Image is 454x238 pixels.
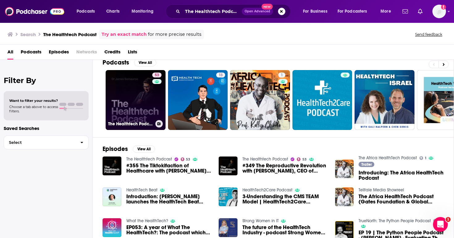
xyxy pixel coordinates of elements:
[126,194,212,204] a: Introduction: Demigos launches the HealthTech Beat podcast!
[242,187,292,193] a: HealthTech2Care Podcast
[102,6,123,16] a: Charts
[219,72,223,78] span: 13
[441,5,446,10] svg: Add a profile image
[219,157,238,175] img: #349 The Reproductive Revolution with Dr Helen O'Neill, CEO of Hertility [The Healthtech Podcast ...
[216,73,225,77] a: 13
[152,73,162,77] a: 53
[103,59,129,66] h2: Podcasts
[103,218,121,237] img: EP053: A year of What The HealthTech?: The podcast which celebrates health and social care
[359,187,404,193] a: Telltale Media Showreel
[106,70,166,130] a: 53The Healthtech Podcast
[128,47,137,60] a: Lists
[262,4,273,10] span: New
[5,6,64,17] img: Podchaser - Follow, Share and Rate Podcasts
[106,7,120,16] span: Charts
[181,157,191,161] a: 53
[361,163,372,166] span: Trailer
[7,47,13,60] a: All
[148,31,201,38] span: for more precise results
[103,145,155,153] a: EpisodesView All
[432,5,446,18] button: Show profile menu
[4,125,89,131] p: Saved Searches
[126,225,212,235] a: EP053: A year of What The HealthTech?: The podcast which celebrates health and social care
[103,187,121,206] img: Introduction: Demigos launches the HealthTech Beat podcast!
[4,136,89,149] button: Select
[77,7,95,16] span: Podcasts
[126,194,212,204] span: Introduction: [PERSON_NAME] launches the HealthTech Beat podcast!
[155,72,159,78] span: 53
[359,194,444,204] span: The Africa HealthTech Podcast (Gates Foundation & Global Health Strategies)
[297,157,307,161] a: 53
[419,156,426,160] a: 1
[168,70,228,130] a: 13
[43,31,97,37] h3: The Healthtech Podcast
[432,5,446,18] span: Logged in as Simran12080
[103,157,121,175] img: #355 The Tiktokifaction of Healthcare with Dr Karan Rajan [The Healthtech Podcast LIVE]
[359,155,417,161] a: The Africa HealthTech Podcast
[359,170,444,181] a: Introducing: The Africa HealthTech Podcast
[376,6,399,16] button: open menu
[303,7,327,16] span: For Business
[132,7,153,16] span: Monitoring
[242,194,328,204] span: 3-Understanding the CMS TEAM Model | HealthTech2Care Podcast with [PERSON_NAME]
[9,105,58,113] span: Choose a tab above to access filters.
[126,157,172,162] a: The Healthtech Podcast
[302,158,307,161] span: 53
[242,225,328,235] a: The future of the HealthTech Industry - podcast Strong Women in IT!
[242,218,279,223] a: Strong Women in IT
[183,6,242,16] input: Search podcasts, credits, & more...
[4,76,89,85] h2: Filter By
[20,31,36,37] h3: Search
[242,163,328,173] span: #349 The Reproductive Revolution with [PERSON_NAME], CEO of Hertility [The Healthtech Podcast LIVE]
[230,70,290,130] a: 1
[103,59,156,66] a: PodcastsView All
[242,163,328,173] a: #349 The Reproductive Revolution with Dr Helen O'Neill, CEO of Hertility [The Healthtech Podcast ...
[338,7,367,16] span: For Podcasters
[21,47,41,60] a: Podcasts
[4,140,75,144] span: Select
[242,8,273,15] button: Open AdvancedNew
[334,6,376,16] button: open menu
[245,10,270,13] span: Open Advanced
[134,59,156,66] button: View All
[126,163,212,173] a: #355 The Tiktokifaction of Healthcare with Dr Karan Rajan [The Healthtech Podcast LIVE]
[9,98,58,103] span: Want to filter your results?
[380,7,391,16] span: More
[415,6,425,17] a: Show notifications dropdown
[278,73,285,77] a: 1
[335,187,354,206] img: The Africa HealthTech Podcast (Gates Foundation & Global Health Strategies)
[72,6,103,16] button: open menu
[49,47,69,60] span: Episodes
[127,6,162,16] button: open menu
[171,4,296,19] div: Search podcasts, credits, & more...
[219,187,238,206] img: 3-Understanding the CMS TEAM Model | HealthTech2Care Podcast with Bert Fernandez
[104,47,120,60] a: Credits
[446,217,451,222] span: 1
[242,157,288,162] a: The Healthtech Podcast
[126,218,168,223] a: What the HealthTech?
[335,160,354,178] img: Introducing: The Africa HealthTech Podcast
[219,218,238,237] img: The future of the HealthTech Industry - podcast Strong Women in IT!
[76,47,97,60] span: Networks
[299,6,335,16] button: open menu
[400,6,410,17] a: Show notifications dropdown
[103,145,128,153] h2: Episodes
[281,72,283,78] span: 1
[359,218,431,223] a: TrueNorth: The Python People Podcast
[186,158,190,161] span: 53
